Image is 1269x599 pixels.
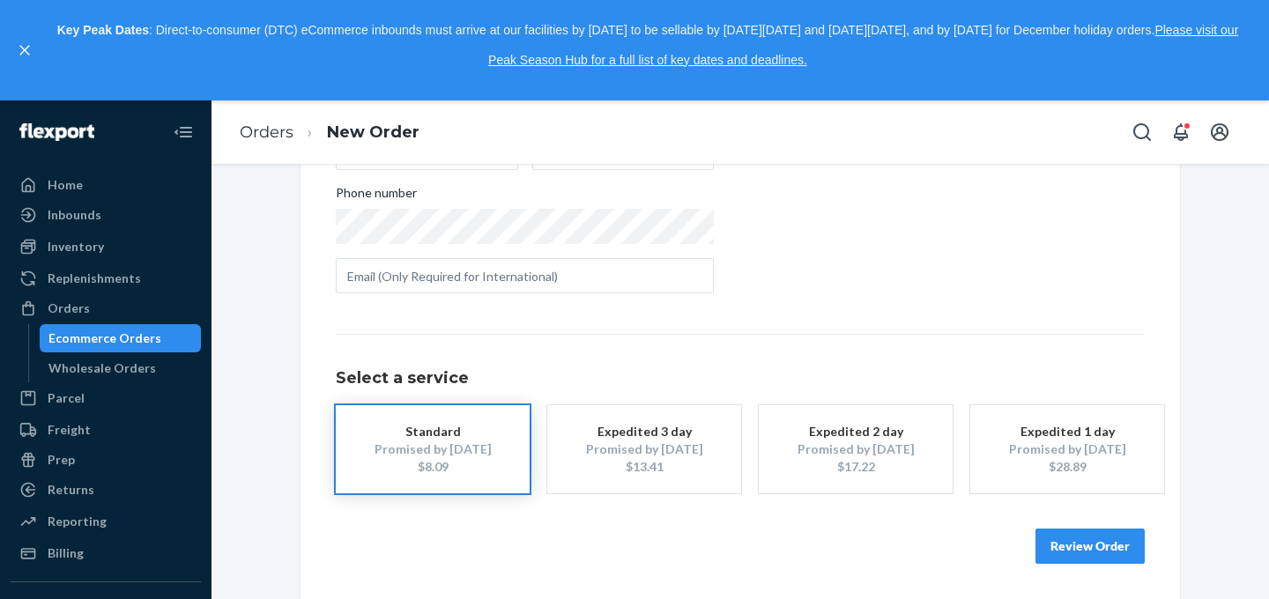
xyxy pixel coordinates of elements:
div: Ecommerce Orders [48,329,161,347]
div: Expedited 2 day [785,423,926,440]
div: Orders [48,299,90,317]
div: Promised by [DATE] [362,440,503,458]
div: Prep [48,451,75,469]
button: StandardPromised by [DATE]$8.09 [336,405,530,493]
button: Expedited 2 dayPromised by [DATE]$17.22 [759,405,953,493]
button: Expedited 1 dayPromised by [DATE]$28.89 [970,405,1164,493]
div: $28.89 [997,458,1138,476]
a: Ecommerce Orders [40,324,202,352]
a: New Order [327,122,419,142]
div: Promised by [DATE] [785,440,926,458]
div: Returns [48,481,94,499]
div: Wholesale Orders [48,359,156,377]
a: Freight [11,416,201,444]
h1: Select a service [336,370,1145,388]
button: Open notifications [1163,115,1198,150]
div: $13.41 [574,458,715,476]
ol: breadcrumbs [226,107,434,159]
span: Phone number [336,184,417,209]
div: $17.22 [785,458,926,476]
div: Freight [48,421,91,439]
button: Expedited 3 dayPromised by [DATE]$13.41 [547,405,741,493]
img: Flexport logo [19,123,94,141]
a: Orders [11,294,201,322]
div: Billing [48,544,84,562]
a: Wholesale Orders [40,354,202,382]
strong: Key Peak Dates [57,23,149,37]
button: close, [16,41,33,59]
a: Replenishments [11,264,201,292]
div: Inventory [48,238,104,255]
a: Orders [240,122,293,142]
div: Parcel [48,389,85,407]
div: Promised by [DATE] [574,440,715,458]
a: Prep [11,446,201,474]
div: Reporting [48,513,107,530]
div: $8.09 [362,458,503,476]
div: Standard [362,423,503,440]
a: Reporting [11,507,201,536]
button: Open Search Box [1124,115,1160,150]
div: Inbounds [48,206,101,224]
button: Open account menu [1202,115,1237,150]
p: : Direct-to-consumer (DTC) eCommerce inbounds must arrive at our facilities by [DATE] to be sella... [42,16,1253,75]
a: Inventory [11,233,201,261]
a: Inbounds [11,201,201,229]
div: Home [48,176,83,194]
a: Billing [11,539,201,567]
a: Parcel [11,384,201,412]
button: Review Order [1035,529,1145,564]
div: Expedited 1 day [997,423,1138,440]
a: Home [11,171,201,199]
div: Expedited 3 day [574,423,715,440]
button: Close Navigation [166,115,201,150]
div: Promised by [DATE] [997,440,1138,458]
input: Email (Only Required for International) [336,258,714,293]
div: Replenishments [48,270,141,287]
a: Returns [11,476,201,504]
a: Please visit our Peak Season Hub for a full list of key dates and deadlines. [488,23,1238,67]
